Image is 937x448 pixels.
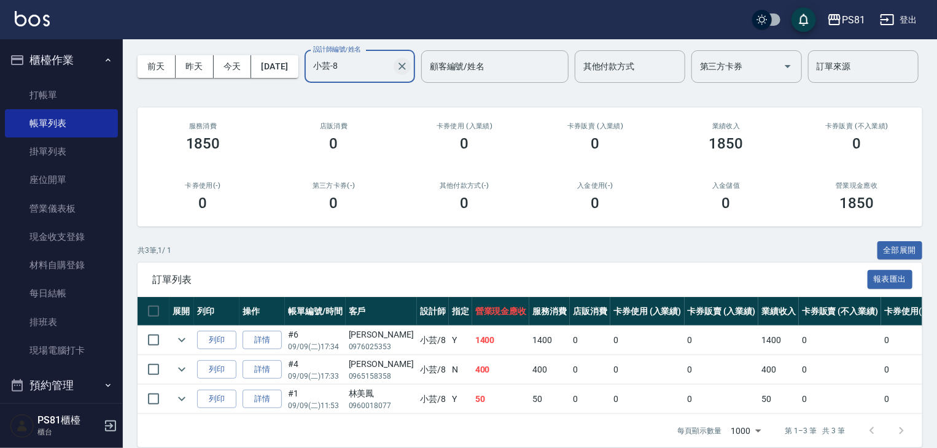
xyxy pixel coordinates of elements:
[449,355,472,384] td: N
[853,135,861,152] h3: 0
[875,9,922,31] button: 登出
[806,122,908,130] h2: 卡券販賣 (不入業績)
[10,414,34,438] img: Person
[417,297,449,326] th: 設計師
[685,355,759,384] td: 0
[868,270,913,289] button: 報表匯出
[283,122,384,130] h2: 店販消費
[349,358,414,371] div: [PERSON_NAME]
[243,360,282,379] a: 詳情
[758,355,799,384] td: 400
[881,297,931,326] th: 卡券使用(-)
[758,385,799,414] td: 50
[285,385,346,414] td: #1
[173,390,191,408] button: expand row
[529,297,570,326] th: 服務消費
[138,55,176,78] button: 前天
[138,245,171,256] p: 共 3 筆, 1 / 1
[5,401,118,433] button: 報表及分析
[5,369,118,401] button: 預約管理
[5,308,118,336] a: 排班表
[799,385,881,414] td: 0
[677,425,721,436] p: 每頁顯示數量
[214,55,252,78] button: 今天
[5,44,118,76] button: 櫃檯作業
[5,109,118,137] a: 帳單列表
[197,331,236,350] button: 列印
[5,166,118,194] a: 座位開單
[840,195,874,212] h3: 1850
[288,371,343,382] p: 09/09 (二) 17:33
[758,297,799,326] th: 業績收入
[675,182,777,190] h2: 入金儲值
[330,135,338,152] h3: 0
[472,297,530,326] th: 營業現金應收
[591,135,600,152] h3: 0
[610,326,685,355] td: 0
[685,385,759,414] td: 0
[346,297,417,326] th: 客戶
[472,355,530,384] td: 400
[176,55,214,78] button: 昨天
[349,400,414,411] p: 0960018077
[881,355,931,384] td: 0
[349,371,414,382] p: 0965158358
[822,7,870,33] button: PS81
[842,12,865,28] div: PS81
[169,297,194,326] th: 展開
[610,355,685,384] td: 0
[461,195,469,212] h3: 0
[570,297,610,326] th: 店販消費
[243,390,282,409] a: 詳情
[288,341,343,352] p: 09/09 (二) 17:34
[414,122,515,130] h2: 卡券使用 (入業績)
[349,387,414,400] div: 林美鳳
[570,355,610,384] td: 0
[545,122,646,130] h2: 卡券販賣 (入業績)
[5,223,118,251] a: 現金收支登錄
[197,390,236,409] button: 列印
[239,297,285,326] th: 操作
[778,56,798,76] button: Open
[288,400,343,411] p: 09/09 (二) 11:53
[5,279,118,307] a: 每日結帳
[285,297,346,326] th: 帳單編號/時間
[37,427,100,438] p: 櫃台
[785,425,845,436] p: 第 1–3 筆 共 3 筆
[349,328,414,341] div: [PERSON_NAME]
[472,385,530,414] td: 50
[349,341,414,352] p: 0976025353
[799,297,881,326] th: 卡券販賣 (不入業績)
[394,58,411,75] button: Clear
[152,274,868,286] span: 訂單列表
[197,360,236,379] button: 列印
[173,331,191,349] button: expand row
[685,297,759,326] th: 卡券販賣 (入業績)
[414,182,515,190] h2: 其他付款方式(-)
[330,195,338,212] h3: 0
[251,55,298,78] button: [DATE]
[186,135,220,152] h3: 1850
[722,195,731,212] h3: 0
[5,251,118,279] a: 材料自購登錄
[449,326,472,355] td: Y
[610,385,685,414] td: 0
[709,135,744,152] h3: 1850
[417,355,449,384] td: 小芸 /8
[5,137,118,166] a: 掛單列表
[5,195,118,223] a: 營業儀表板
[806,182,908,190] h2: 營業現金應收
[152,182,254,190] h2: 卡券使用(-)
[545,182,646,190] h2: 入金使用(-)
[610,297,685,326] th: 卡券使用 (入業績)
[791,7,816,32] button: save
[15,11,50,26] img: Logo
[675,122,777,130] h2: 業績收入
[449,385,472,414] td: Y
[417,385,449,414] td: 小芸 /8
[152,122,254,130] h3: 服務消費
[529,326,570,355] td: 1400
[726,414,766,447] div: 1000
[285,355,346,384] td: #4
[173,360,191,379] button: expand row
